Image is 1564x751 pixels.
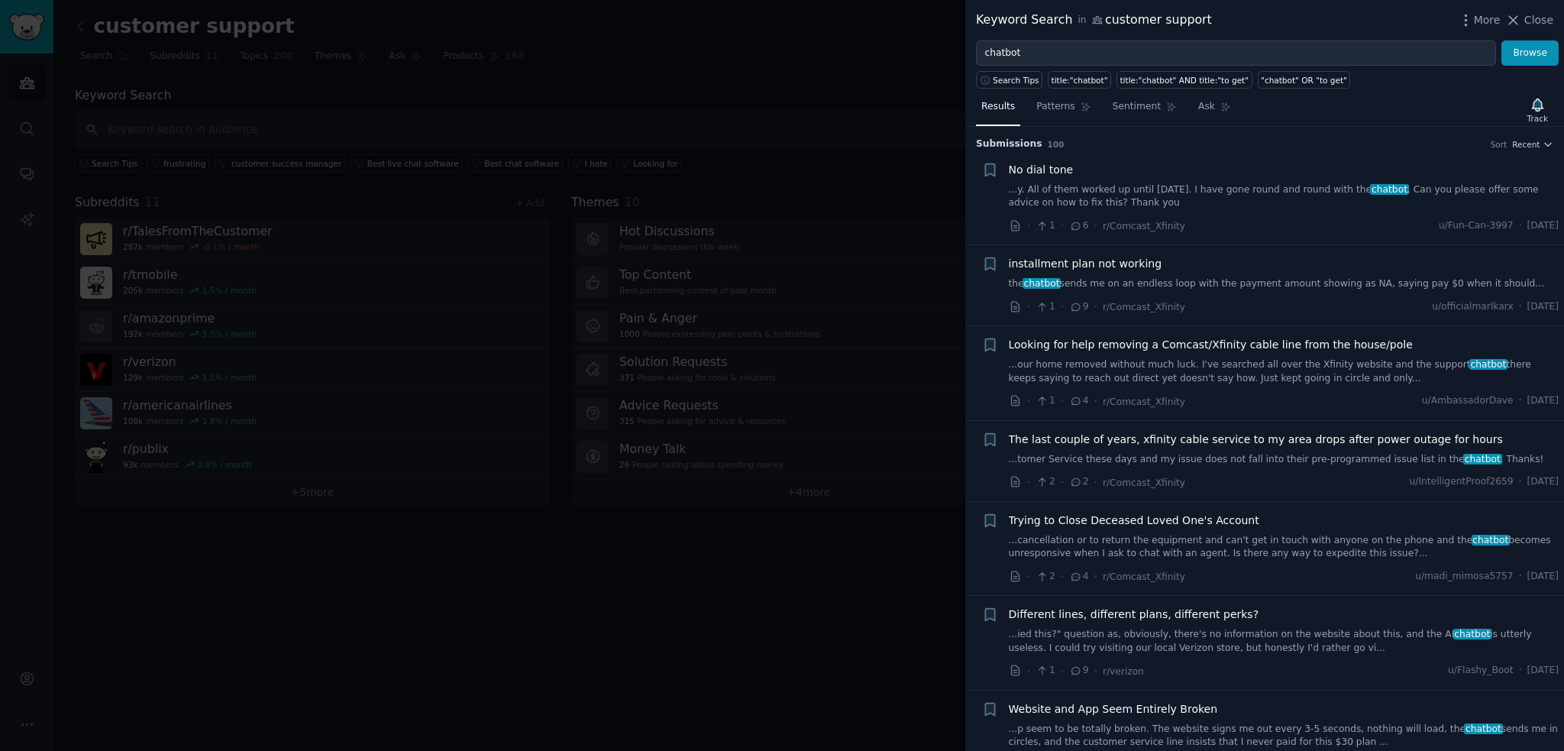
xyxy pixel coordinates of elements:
a: Results [976,95,1020,126]
span: · [1519,570,1522,584]
span: chatbot [1370,184,1408,195]
span: 1 [1036,300,1055,314]
span: · [1519,300,1522,314]
span: 9 [1069,300,1088,314]
span: chatbot [1469,359,1507,370]
div: "chatbot" OR "to get" [1261,75,1347,86]
span: 100 [1048,140,1065,149]
a: ...cancellation or to return the equipment and can't get in touch with anyone on the phone and th... [1009,534,1559,561]
span: · [1027,218,1030,234]
button: Recent [1512,139,1553,150]
a: ...ied this?" question as, obviously, there's no information on the website about this, and the A... [1009,628,1559,655]
button: Browse [1501,40,1559,66]
span: · [1519,664,1522,678]
div: Keyword Search customer support [976,11,1212,30]
div: title:"chatbot" [1052,75,1108,86]
a: thechatbotsends me on an endless loop with the payment amount showing as NA, saying pay $0 when i... [1009,277,1559,291]
span: u/AmbassadorDave [1422,394,1514,408]
a: "chatbot" OR "to get" [1258,71,1351,89]
span: 4 [1069,570,1088,584]
span: · [1519,475,1522,489]
span: u/officialmarlkarx [1432,300,1514,314]
a: ...y. All of them worked up until [DATE]. I have gone round and round with thechatbot. Can you pl... [1009,183,1559,210]
span: 9 [1069,664,1088,678]
span: · [1027,568,1030,584]
a: Sentiment [1107,95,1182,126]
span: · [1061,299,1064,315]
a: Looking for help removing a Comcast/Xfinity cable line from the house/pole [1009,337,1413,353]
span: · [1061,393,1064,409]
span: 4 [1069,394,1088,408]
span: [DATE] [1527,219,1559,233]
button: Close [1505,12,1553,28]
span: · [1094,474,1097,490]
span: u/madi_mimosa5757 [1415,570,1513,584]
span: · [1061,218,1064,234]
span: No dial tone [1009,162,1074,178]
span: 2 [1036,475,1055,489]
span: · [1094,568,1097,584]
a: ...our home removed without much luck. I've searched all over the Xfinity website and the support... [1009,358,1559,385]
span: Patterns [1036,100,1074,114]
span: Close [1524,12,1553,28]
span: chatbot [1453,629,1491,639]
span: chatbot [1464,723,1502,734]
span: Recent [1512,139,1540,150]
span: u/Flashy_Boot [1448,664,1514,678]
a: Ask [1193,95,1236,126]
span: chatbot [1023,278,1061,289]
span: r/Comcast_Xfinity [1103,397,1185,407]
button: More [1458,12,1501,28]
a: The last couple of years, xfinity cable service to my area drops after power outage for hours [1009,432,1503,448]
span: Ask [1198,100,1215,114]
span: [DATE] [1527,664,1559,678]
button: Track [1522,94,1553,126]
span: · [1027,393,1030,409]
span: [DATE] [1527,394,1559,408]
span: Search Tips [993,75,1039,86]
a: Patterns [1031,95,1096,126]
input: Try a keyword related to your business [976,40,1496,66]
span: · [1027,474,1030,490]
div: Track [1527,113,1548,124]
span: r/Comcast_Xfinity [1103,571,1185,582]
span: Results [981,100,1015,114]
span: · [1094,663,1097,679]
span: · [1519,394,1522,408]
span: chatbot [1463,454,1501,465]
span: 2 [1069,475,1088,489]
a: Website and App Seem Entirely Broken [1009,701,1218,717]
span: in [1078,14,1086,28]
span: · [1027,663,1030,679]
span: [DATE] [1527,570,1559,584]
div: Sort [1491,139,1507,150]
span: More [1474,12,1501,28]
a: installment plan not working [1009,256,1162,272]
span: Submission s [976,138,1042,151]
a: title:"chatbot" AND title:"to get" [1116,71,1252,89]
span: · [1061,568,1064,584]
span: 6 [1069,219,1088,233]
span: u/Fun-Can-3997 [1439,219,1514,233]
span: · [1061,663,1064,679]
span: · [1027,299,1030,315]
span: 2 [1036,570,1055,584]
span: [DATE] [1527,300,1559,314]
span: chatbot [1472,535,1510,545]
span: 1 [1036,219,1055,233]
span: r/Comcast_Xfinity [1103,477,1185,488]
a: Trying to Close Deceased Loved One's Account [1009,513,1259,529]
span: Sentiment [1113,100,1161,114]
span: u/IntelligentProof2659 [1410,475,1514,489]
a: ...p seem to be totally broken. The website signs me out every 3-5 seconds, nothing will load, th... [1009,723,1559,749]
span: · [1094,393,1097,409]
span: 1 [1036,394,1055,408]
div: title:"chatbot" AND title:"to get" [1120,75,1249,86]
span: · [1094,299,1097,315]
span: [DATE] [1527,475,1559,489]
